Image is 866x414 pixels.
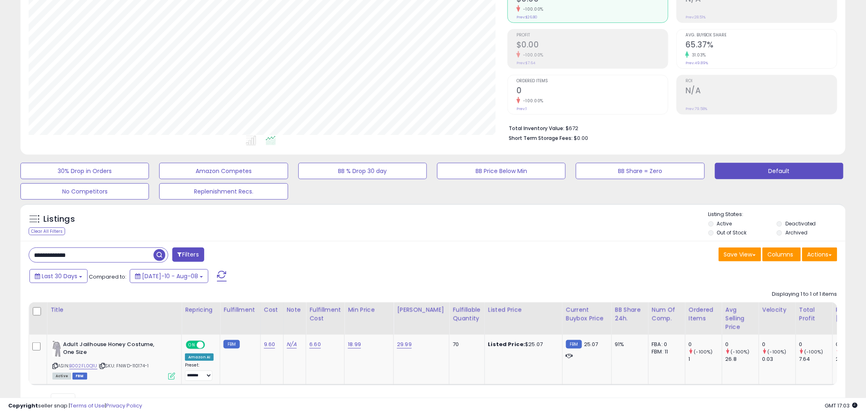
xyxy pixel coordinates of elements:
[397,340,412,349] a: 29.99
[584,340,598,348] span: 25.07
[89,273,126,281] span: Compared to:
[223,306,257,314] div: Fulfillment
[652,306,682,323] div: Num of Comp.
[264,306,280,314] div: Cost
[768,349,787,355] small: (-100%)
[802,248,837,261] button: Actions
[615,306,645,323] div: BB Share 24h.
[719,248,761,261] button: Save View
[516,40,668,51] h2: $0.00
[520,6,544,12] small: -100.00%
[574,134,588,142] span: $0.00
[566,306,608,323] div: Current Buybox Price
[348,306,390,314] div: Min Price
[185,306,216,314] div: Repricing
[686,40,837,51] h2: 65.37%
[686,86,837,97] h2: N/A
[72,373,87,380] span: FBM
[70,402,105,409] a: Terms of Use
[223,340,239,349] small: FBM
[520,52,544,58] small: -100.00%
[52,373,71,380] span: All listings currently available for purchase on Amazon
[309,306,341,323] div: Fulfillment Cost
[652,341,679,348] div: FBA: 0
[726,341,759,348] div: 0
[185,353,214,361] div: Amazon AI
[397,306,446,314] div: [PERSON_NAME]
[20,183,149,200] button: No Competitors
[799,306,829,323] div: Total Profit
[509,135,573,142] b: Short Term Storage Fees:
[509,125,564,132] b: Total Inventory Value:
[686,106,707,111] small: Prev: 79.58%
[287,306,303,314] div: Note
[768,250,794,259] span: Columns
[8,402,142,410] div: seller snap | |
[576,163,704,179] button: BB Share = Zero
[615,341,642,348] div: 91%
[52,341,175,379] div: ASIN:
[689,306,719,323] div: Ordered Items
[717,229,747,236] label: Out of Stock
[799,341,832,348] div: 0
[731,349,750,355] small: (-100%)
[488,340,525,348] b: Listed Price:
[488,341,556,348] div: $25.07
[516,106,527,111] small: Prev: 1
[453,306,481,323] div: Fulfillable Quantity
[509,123,831,133] li: $672
[566,340,582,349] small: FBM
[686,15,706,20] small: Prev: 28.51%
[762,341,796,348] div: 0
[686,61,708,65] small: Prev: 49.89%
[69,362,97,369] a: B002FL0Q1U
[785,220,816,227] label: Deactivated
[726,306,755,331] div: Avg Selling Price
[298,163,427,179] button: BB % Drop 30 day
[520,98,544,104] small: -100.00%
[159,163,288,179] button: Amazon Competes
[715,163,843,179] button: Default
[142,272,198,280] span: [DATE]-10 - Aug-08
[516,61,535,65] small: Prev: $7.64
[708,211,846,218] p: Listing States:
[185,362,214,381] div: Preset:
[762,248,801,261] button: Columns
[159,183,288,200] button: Replenishment Recs.
[106,402,142,409] a: Privacy Policy
[99,362,149,369] span: | SKU: FNWD-110174-1
[130,269,208,283] button: [DATE]-10 - Aug-08
[437,163,566,179] button: BB Price Below Min
[762,355,796,363] div: 0.03
[652,348,679,355] div: FBM: 11
[689,341,722,348] div: 0
[8,402,38,409] strong: Copyright
[204,342,217,349] span: OFF
[686,79,837,83] span: ROI
[187,342,197,349] span: ON
[264,340,275,349] a: 9.60
[762,306,792,314] div: Velocity
[63,341,162,358] b: Adult Jailhouse Honey Costume, One Size
[516,33,668,38] span: Profit
[309,340,321,349] a: 6.60
[726,355,759,363] div: 26.8
[43,214,75,225] h5: Listings
[689,355,722,363] div: 1
[805,349,823,355] small: (-100%)
[694,349,713,355] small: (-100%)
[686,33,837,38] span: Avg. Buybox Share
[488,306,559,314] div: Listed Price
[717,220,732,227] label: Active
[348,340,361,349] a: 18.99
[453,341,478,348] div: 70
[772,290,837,298] div: Displaying 1 to 1 of 1 items
[172,248,204,262] button: Filters
[29,227,65,235] div: Clear All Filters
[287,340,297,349] a: N/A
[689,52,706,58] small: 31.03%
[20,163,149,179] button: 30% Drop in Orders
[516,15,537,20] small: Prev: $26.80
[516,79,668,83] span: Ordered Items
[29,269,88,283] button: Last 30 Days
